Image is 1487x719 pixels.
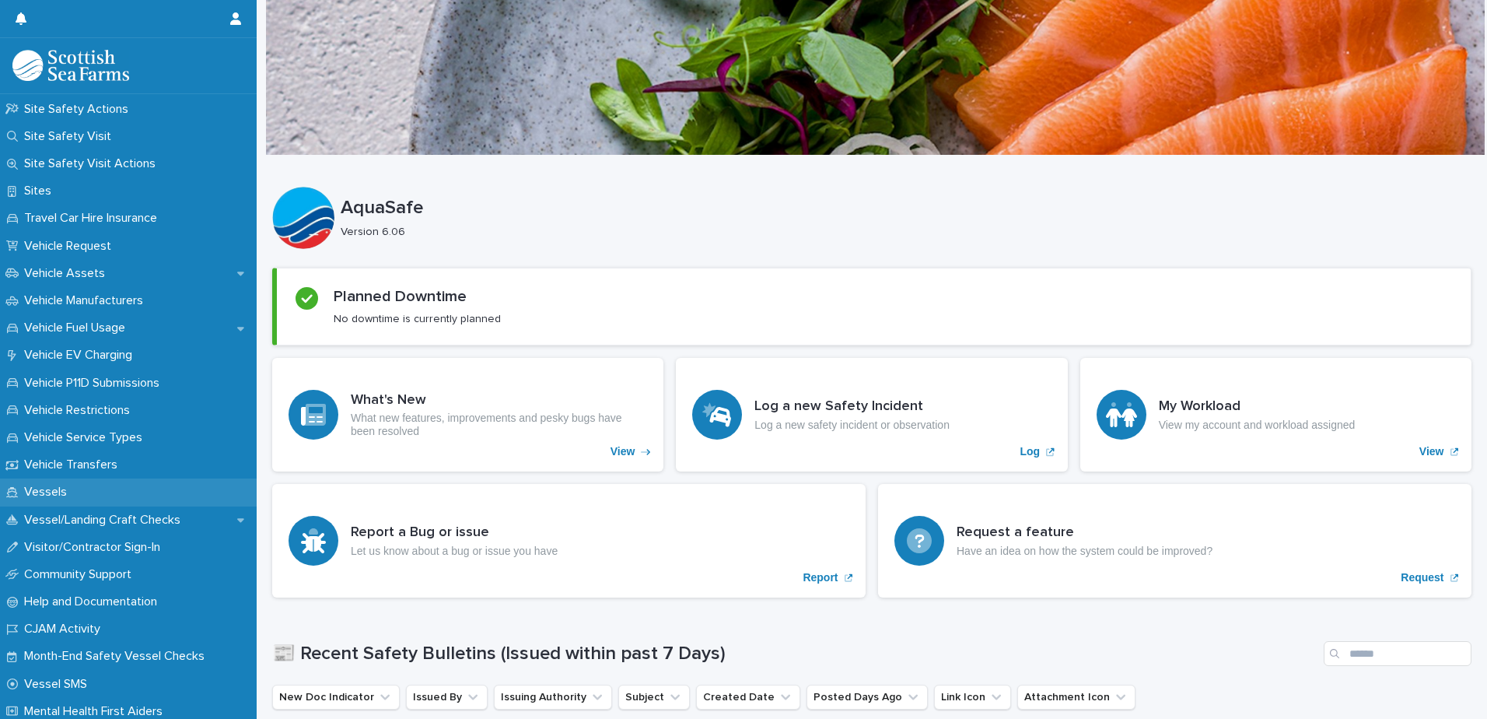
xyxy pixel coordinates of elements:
[1020,445,1041,458] p: Log
[334,287,467,306] h2: Planned Downtime
[1401,571,1443,584] p: Request
[618,685,690,710] button: Subject
[754,398,950,416] h3: Log a new Safety Incident
[334,312,501,326] p: No downtime is currently planned
[18,594,170,609] p: Help and Documentation
[351,412,647,438] p: What new features, improvements and pesky bugs have been resolved
[494,685,612,710] button: Issuing Authority
[1159,398,1356,416] h3: My Workload
[18,129,124,144] p: Site Safety Visit
[18,540,173,555] p: Visitor/Contractor Sign-In
[18,266,117,281] p: Vehicle Assets
[18,156,168,171] p: Site Safety Visit Actions
[351,545,558,558] p: Let us know about a bug or issue you have
[696,685,800,710] button: Created Date
[272,358,663,472] a: View
[18,649,217,664] p: Month-End Safety Vessel Checks
[1017,685,1135,710] button: Attachment Icon
[1159,419,1356,432] p: View my account and workload assigned
[878,484,1471,598] a: Request
[957,524,1212,542] h3: Request a feature
[351,392,647,409] h3: What's New
[18,321,138,335] p: Vehicle Fuel Usage
[803,571,838,584] p: Report
[1324,641,1471,666] input: Search
[18,403,142,418] p: Vehicle Restrictions
[18,348,145,363] p: Vehicle EV Charging
[18,430,155,445] p: Vehicle Service Types
[754,419,950,432] p: Log a new safety incident or observation
[18,376,172,391] p: Vehicle P11D Submissions
[341,226,1459,239] p: Version 6.06
[341,197,1465,219] p: AquaSafe
[18,704,175,719] p: Mental Health First Aiders
[18,239,124,254] p: Vehicle Request
[272,484,866,598] a: Report
[611,445,635,458] p: View
[676,358,1067,472] a: Log
[18,184,64,198] p: Sites
[18,513,193,528] p: Vessel/Landing Craft Checks
[18,485,79,500] p: Vessels
[18,458,130,472] p: Vehicle Transfers
[406,685,488,710] button: Issued By
[18,102,141,117] p: Site Safety Actions
[957,545,1212,558] p: Have an idea on how the system could be improved?
[272,643,1317,665] h1: 📰 Recent Safety Bulletins (Issued within past 7 Days)
[1419,445,1444,458] p: View
[18,567,144,582] p: Community Support
[806,685,928,710] button: Posted Days Ago
[18,293,156,308] p: Vehicle Manufacturers
[18,211,170,226] p: Travel Car Hire Insurance
[934,685,1011,710] button: Link Icon
[18,677,100,692] p: Vessel SMS
[351,524,558,542] h3: Report a Bug or issue
[272,685,400,710] button: New Doc Indicator
[18,622,113,637] p: CJAM Activity
[12,50,129,81] img: bPIBxiqnSb2ggTQWdOVV
[1080,358,1471,472] a: View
